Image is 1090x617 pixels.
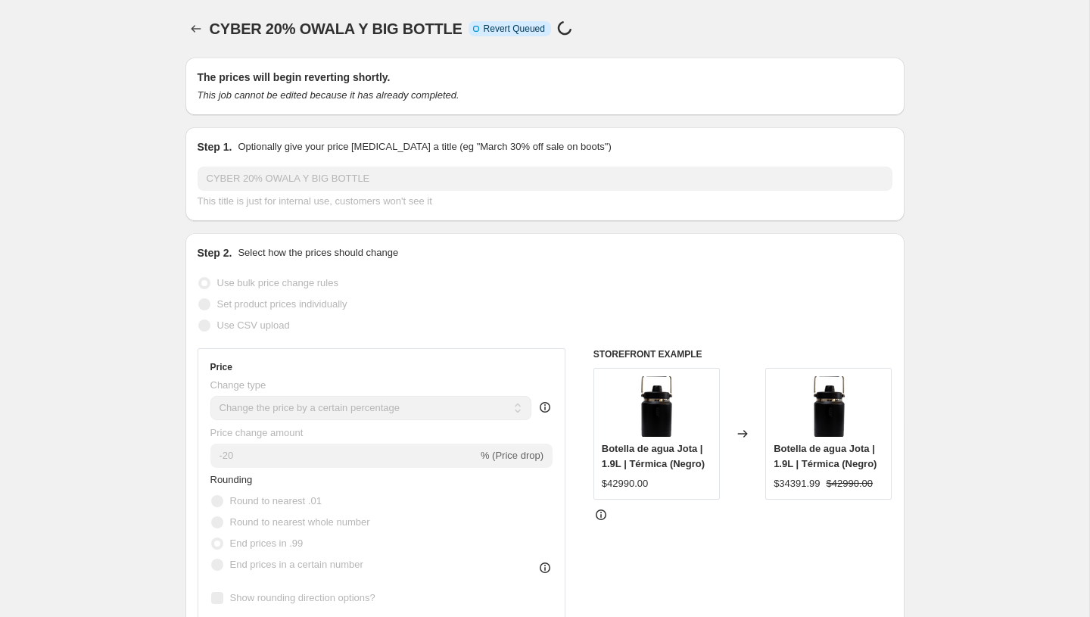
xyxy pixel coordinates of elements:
div: help [537,400,553,415]
div: $34391.99 [774,476,820,491]
span: End prices in a certain number [230,559,363,570]
i: This job cannot be edited because it has already completed. [198,89,459,101]
span: Price change amount [210,427,304,438]
strike: $42990.00 [827,476,873,491]
p: Select how the prices should change [238,245,398,260]
span: Revert Queued [484,23,545,35]
span: CYBER 20% OWALA Y BIG BOTTLE [210,20,462,37]
p: Optionally give your price [MEDICAL_DATA] a title (eg "March 30% off sale on boots") [238,139,611,154]
div: $42990.00 [602,476,648,491]
span: Change type [210,379,266,391]
h2: Step 1. [198,139,232,154]
h2: The prices will begin reverting shortly. [198,70,892,85]
input: 30% off holiday sale [198,167,892,191]
h6: STOREFRONT EXAMPLE [593,348,892,360]
img: 1_cdf79536-4dc5-4ecb-aeb1-526de9022065_80x.png [799,376,859,437]
span: Botella de agua Jota | 1.9L | Térmica (Negro) [602,443,705,469]
span: Use bulk price change rules [217,277,338,288]
span: Round to nearest .01 [230,495,322,506]
span: Set product prices individually [217,298,347,310]
span: Botella de agua Jota | 1.9L | Térmica (Negro) [774,443,877,469]
h2: Step 2. [198,245,232,260]
span: Use CSV upload [217,319,290,331]
button: Price change jobs [185,18,207,39]
span: Rounding [210,474,253,485]
span: End prices in .99 [230,538,304,549]
h3: Price [210,361,232,373]
img: 1_cdf79536-4dc5-4ecb-aeb1-526de9022065_80x.png [626,376,687,437]
span: This title is just for internal use, customers won't see it [198,195,432,207]
span: Show rounding direction options? [230,592,375,603]
input: -15 [210,444,478,468]
span: Round to nearest whole number [230,516,370,528]
span: % (Price drop) [481,450,543,461]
